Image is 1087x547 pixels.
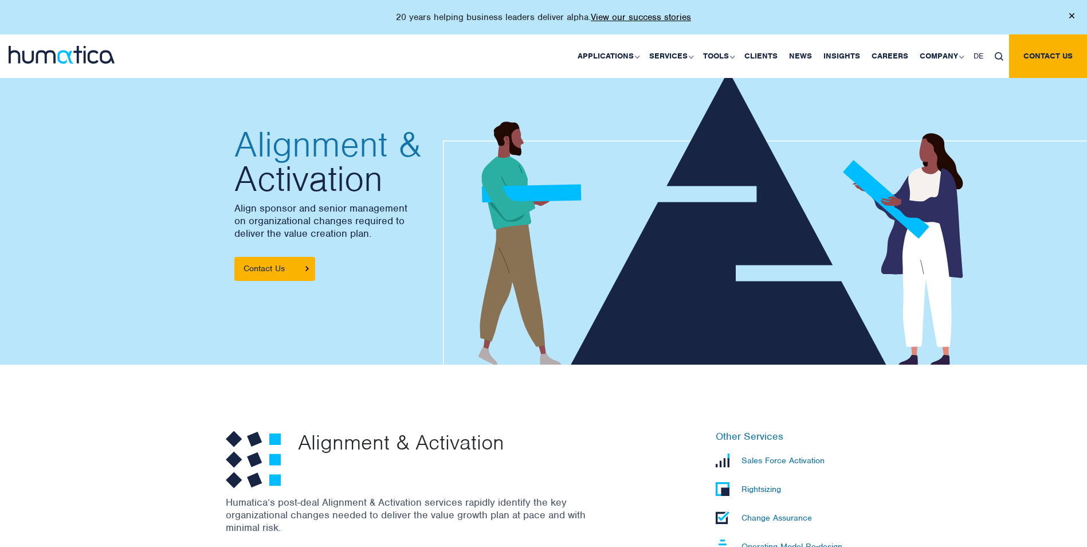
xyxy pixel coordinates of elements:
p: Sales Force Activation [741,455,825,466]
a: Applications [572,34,643,78]
img: Sales Force Activation [716,454,729,467]
img: arrowicon [305,266,309,271]
span: DE [974,51,983,61]
h6: Other Services [716,431,862,443]
img: Rightsizing [716,482,729,496]
a: Clients [739,34,783,78]
p: Humatica’s post-deal Alignment & Activation services rapidly identify the key organizational chan... [226,496,615,534]
p: Rightsizing [741,484,781,494]
p: Align sponsor and senior management on organizational changes required to deliver the value creat... [234,202,532,240]
h2: Activation [234,127,532,196]
a: Careers [866,34,914,78]
a: Services [643,34,697,78]
a: Insights [818,34,866,78]
p: 20 years helping business leaders deliver alpha. [396,11,691,23]
a: Tools [697,34,739,78]
p: Change Assurance [741,513,812,523]
img: logo [9,46,115,64]
span: Alignment & [234,127,532,162]
a: Company [914,34,968,78]
a: DE [968,34,989,78]
img: Change Assurance [716,511,729,524]
img: search_icon [995,52,1003,61]
a: News [783,34,818,78]
a: Contact us [1009,34,1087,78]
a: Contact Us [234,257,315,281]
a: View our success stories [591,11,691,23]
p: Alignment & Activation [298,431,643,454]
img: Alignment & Activation [226,431,281,489]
